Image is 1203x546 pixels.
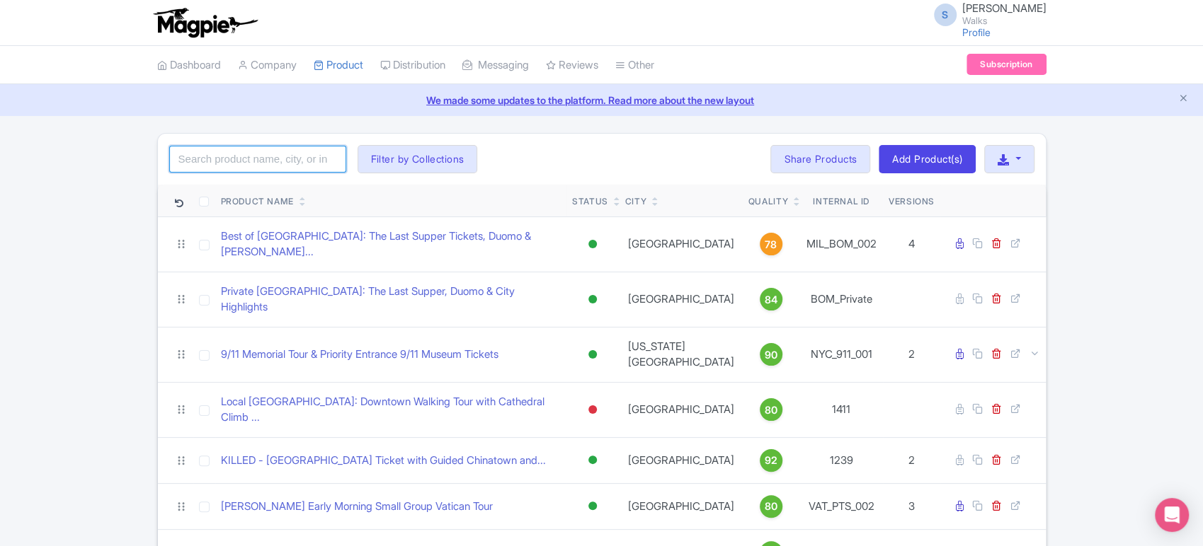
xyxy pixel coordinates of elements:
[748,233,794,255] a: 78
[586,344,600,365] div: Active
[765,237,777,252] span: 78
[586,450,600,470] div: Active
[150,7,260,38] img: logo-ab69f6fb50320c5b225c76a69d11143b.png
[770,145,870,173] a: Share Products
[748,343,794,366] a: 90
[765,402,777,418] span: 80
[221,453,546,469] a: KILLED - [GEOGRAPHIC_DATA] Ticket with Guided Chinatown and...
[221,195,294,208] div: Product Name
[620,382,743,437] td: [GEOGRAPHIC_DATA]
[908,453,915,467] span: 2
[620,327,743,382] td: [US_STATE][GEOGRAPHIC_DATA]
[908,237,915,250] span: 4
[962,26,991,38] a: Profile
[1155,498,1189,532] div: Open Intercom Messenger
[748,449,794,472] a: 92
[962,1,1047,15] span: [PERSON_NAME]
[620,272,743,327] td: [GEOGRAPHIC_DATA]
[358,145,478,173] button: Filter by Collections
[799,382,883,437] td: 1411
[799,185,883,217] th: Internal ID
[586,234,600,255] div: Active
[748,195,788,208] div: Quality
[908,499,915,513] span: 3
[799,272,883,327] td: BOM_Private
[925,3,1047,25] a: S [PERSON_NAME] Walks
[380,46,445,85] a: Distribution
[586,289,600,310] div: Active
[572,195,608,208] div: Status
[883,185,940,217] th: Versions
[799,437,883,483] td: 1239
[1178,91,1189,108] button: Close announcement
[908,347,915,361] span: 2
[8,93,1195,108] a: We made some updates to the platform. Read more about the new layout
[586,400,600,420] div: Inactive
[962,16,1047,25] small: Walks
[462,46,529,85] a: Messaging
[748,495,794,518] a: 80
[765,347,777,363] span: 90
[748,288,794,310] a: 84
[799,327,883,382] td: NYC_911_001
[799,483,883,529] td: VAT_PTS_002
[314,46,363,85] a: Product
[620,437,743,483] td: [GEOGRAPHIC_DATA]
[620,483,743,529] td: [GEOGRAPHIC_DATA]
[765,453,777,468] span: 92
[934,4,957,26] span: S
[221,394,561,426] a: Local [GEOGRAPHIC_DATA]: Downtown Walking Tour with Cathedral Climb ...
[765,499,777,514] span: 80
[157,46,221,85] a: Dashboard
[546,46,598,85] a: Reviews
[221,499,493,515] a: [PERSON_NAME] Early Morning Small Group Vatican Tour
[967,54,1046,75] a: Subscription
[620,216,743,272] td: [GEOGRAPHIC_DATA]
[765,292,777,308] span: 84
[748,398,794,421] a: 80
[169,146,346,173] input: Search product name, city, or interal id
[221,347,498,363] a: 9/11 Memorial Tour & Priority Entrance 9/11 Museum Tickets
[799,216,883,272] td: MIL_BOM_002
[879,145,976,173] a: Add Product(s)
[238,46,297,85] a: Company
[221,228,561,260] a: Best of [GEOGRAPHIC_DATA]: The Last Supper Tickets, Duomo & [PERSON_NAME]...
[625,195,646,208] div: City
[221,284,561,315] a: Private [GEOGRAPHIC_DATA]: The Last Supper, Duomo & City Highlights
[615,46,654,85] a: Other
[586,496,600,516] div: Active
